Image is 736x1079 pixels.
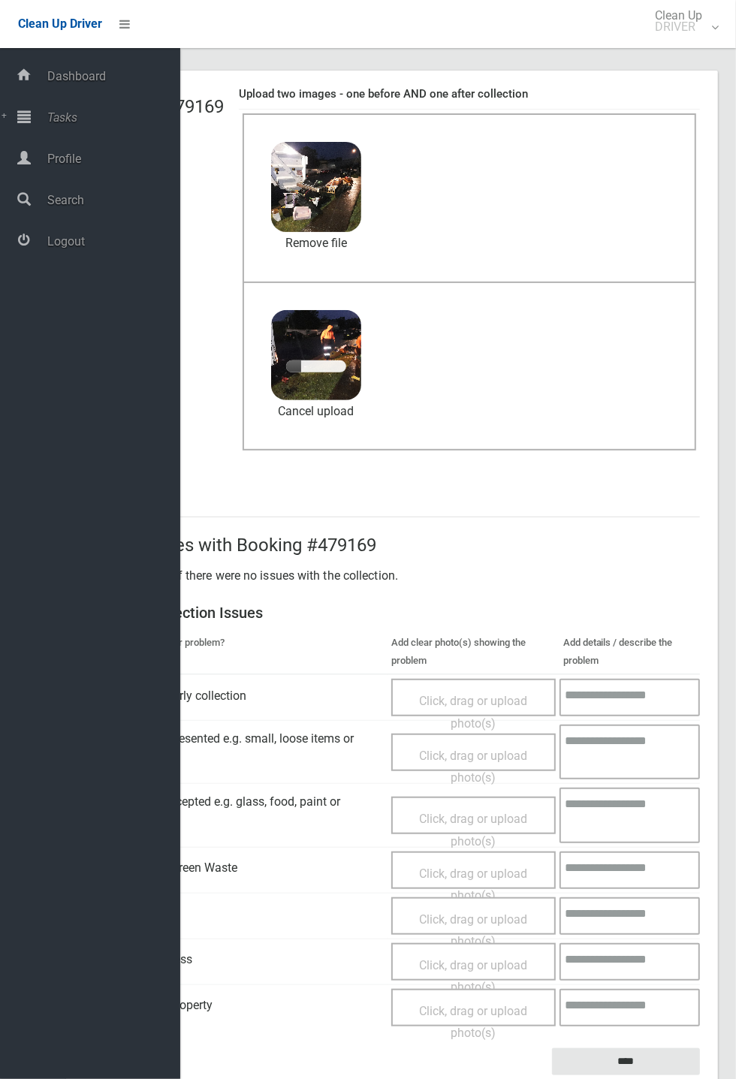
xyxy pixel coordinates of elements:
span: Click, drag or upload photo(s) [419,958,527,995]
p: Leave this blank if there were no issues with the collection. [84,565,700,587]
span: Profile [43,152,180,166]
span: Click, drag or upload photo(s) [419,749,527,785]
h4: Upload two images - one before AND one after collection [239,88,700,101]
h3: Standard Collection Issues [84,604,700,621]
th: Add details / describe the problem [560,630,700,674]
span: Items not accepted e.g. glass, food, paint or dangerous [88,791,384,835]
a: Clean Up Driver [18,13,102,35]
span: Dashboard [43,69,180,83]
span: Incorrectly presented e.g. small, loose items or unsafe pile [88,728,384,772]
span: Clean Up [647,10,717,32]
span: Search [43,193,180,207]
th: Add clear photo(s) showing the problem [388,630,560,674]
span: Click, drag or upload photo(s) [419,1004,527,1041]
th: What was the issue or problem? [84,630,388,674]
span: Click, drag or upload photo(s) [419,912,527,949]
span: Logout [43,234,180,249]
h2: Report issues with Booking #479169 [84,535,700,555]
a: Remove file [271,232,361,255]
span: Clean Up Driver [18,17,102,31]
span: Click, drag or upload photo(s) [419,867,527,903]
a: Cancel upload [271,400,361,423]
small: DRIVER [655,21,702,32]
span: Click, drag or upload photo(s) [419,694,527,731]
span: Click, drag or upload photo(s) [419,812,527,848]
span: Tasks [43,110,180,125]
